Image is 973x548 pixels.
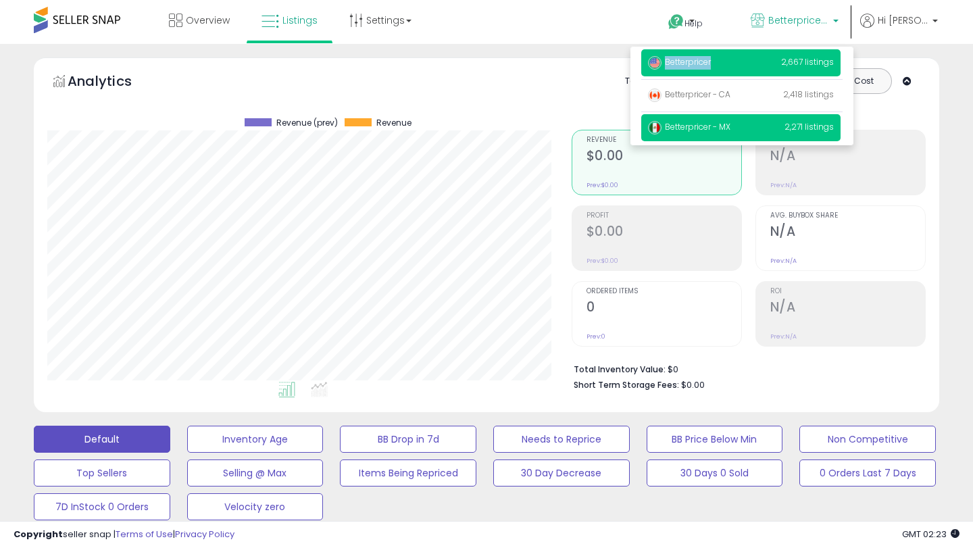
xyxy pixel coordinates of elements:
button: Default [34,426,170,453]
h2: 0 [587,299,741,318]
span: 2,418 listings [783,89,834,100]
div: Totals For [625,75,678,88]
span: 2025-08-10 02:23 GMT [902,528,959,541]
span: Betterpricer - MX [648,121,730,132]
img: usa.png [648,56,662,70]
button: 30 Day Decrease [493,459,630,487]
small: Prev: $0.00 [587,181,618,189]
button: Velocity zero [187,493,324,520]
span: Revenue [587,136,741,144]
span: ROI [770,288,925,295]
span: Profit [587,212,741,220]
small: Prev: 0 [587,332,605,341]
button: 0 Orders Last 7 Days [799,459,936,487]
span: 2,271 listings [784,121,834,132]
small: Prev: $0.00 [587,257,618,265]
li: $0 [574,360,916,376]
div: seller snap | | [14,528,234,541]
b: Short Term Storage Fees: [574,379,679,391]
button: Needs to Reprice [493,426,630,453]
small: Prev: N/A [770,332,797,341]
button: BB Drop in 7d [340,426,476,453]
h2: N/A [770,299,925,318]
span: $0.00 [681,378,705,391]
h2: $0.00 [587,224,741,242]
h2: N/A [770,224,925,242]
button: BB Price Below Min [647,426,783,453]
span: 2,667 listings [781,56,834,68]
span: Hi [PERSON_NAME] [878,14,928,27]
strong: Copyright [14,528,63,541]
b: Total Inventory Value: [574,364,666,375]
small: Prev: N/A [770,257,797,265]
h5: Analytics [68,72,158,94]
i: Get Help [668,14,684,30]
span: Revenue (prev) [276,118,338,128]
button: Non Competitive [799,426,936,453]
span: Help [684,18,703,29]
a: Terms of Use [116,528,173,541]
h2: $0.00 [587,148,741,166]
span: Overview [186,14,230,27]
span: Betterpricer - MX [768,14,829,27]
button: 30 Days 0 Sold [647,459,783,487]
button: Items Being Repriced [340,459,476,487]
span: Listings [282,14,318,27]
span: Revenue [376,118,411,128]
small: Prev: N/A [770,181,797,189]
a: Hi [PERSON_NAME] [860,14,938,44]
span: Betterpricer [648,56,711,68]
button: Selling @ Max [187,459,324,487]
h2: N/A [770,148,925,166]
button: Top Sellers [34,459,170,487]
a: Privacy Policy [175,528,234,541]
img: canada.png [648,89,662,102]
span: Betterpricer - CA [648,89,730,100]
img: mexico.png [648,121,662,134]
button: 7D InStock 0 Orders [34,493,170,520]
a: Help [657,3,729,44]
button: Inventory Age [187,426,324,453]
span: Avg. Buybox Share [770,212,925,220]
span: Ordered Items [587,288,741,295]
